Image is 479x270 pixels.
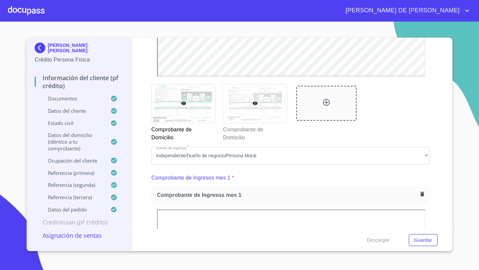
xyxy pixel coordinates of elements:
button: account of current user [341,5,471,16]
span: Comprobante de Ingresos mes 1 [157,192,418,199]
div: Independiente/Dueño de negocio/Persona Moral [151,147,430,165]
p: Documentos [35,95,110,102]
p: Ocupación del Cliente [35,157,110,164]
p: Comprobante de Domicilio [223,123,286,142]
button: Guardar [409,234,437,246]
div: [PERSON_NAME] [PERSON_NAME] [35,43,124,56]
button: Descargar [364,234,392,246]
p: Referencia (segunda) [35,182,110,188]
span: Guardar [414,236,432,244]
p: Comprobante de Domicilio [151,123,215,142]
p: Información del cliente (PF crédito) [35,74,124,90]
span: [PERSON_NAME] DE [PERSON_NAME] [341,5,463,16]
p: Estado Civil [35,120,110,126]
p: Crédito Persona Física [35,56,124,64]
p: Datos del pedido [35,206,110,213]
p: Credinissan (PF crédito) [35,218,124,226]
p: Referencia (primera) [35,170,110,176]
p: Datos del domicilio (idéntico a tu comprobante) [35,132,110,152]
p: [PERSON_NAME] [PERSON_NAME] [48,43,124,53]
span: Descargar [367,236,390,244]
img: Docupass spot blue [35,43,48,53]
p: Datos del cliente [35,107,110,114]
p: Comprobante de Ingresos mes 1 [151,174,230,182]
p: Asignación de Ventas [35,231,124,239]
p: Referencia (tercera) [35,194,110,201]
